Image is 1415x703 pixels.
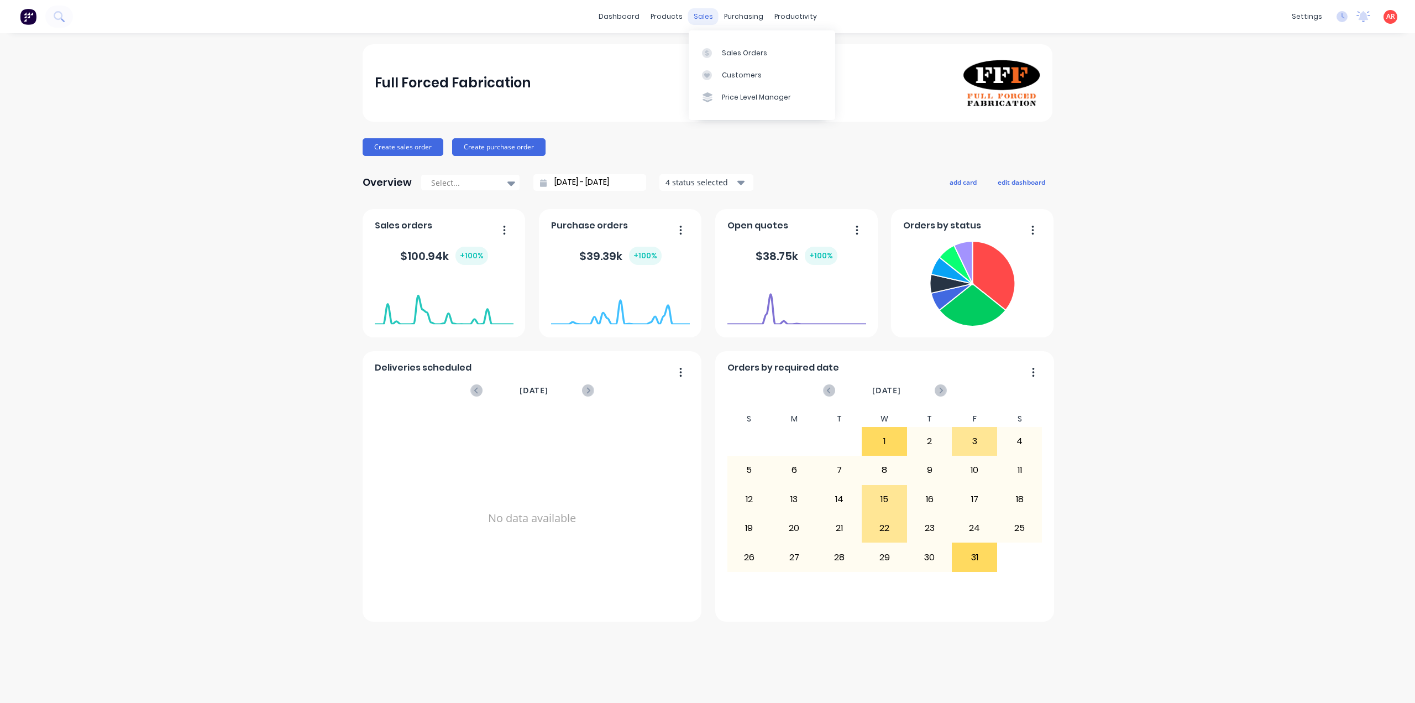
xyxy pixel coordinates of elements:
[363,138,443,156] button: Create sales order
[805,247,837,265] div: + 100 %
[862,543,906,571] div: 29
[817,486,862,513] div: 14
[722,92,791,102] div: Price Level Manager
[772,543,816,571] div: 27
[727,456,772,484] div: 5
[363,171,412,194] div: Overview
[952,456,997,484] div: 10
[998,486,1042,513] div: 18
[952,486,997,513] div: 17
[727,219,788,232] span: Open quotes
[872,384,901,397] span: [DATE]
[769,8,822,25] div: productivity
[903,219,981,232] span: Orders by status
[907,411,952,427] div: T
[659,174,753,191] button: 4 status selected
[1386,12,1395,22] span: AR
[645,8,688,25] div: products
[952,428,997,455] div: 3
[665,176,735,188] div: 4 status selected
[990,175,1052,189] button: edit dashboard
[963,59,1040,107] img: Full Forced Fabrication
[862,514,906,542] div: 22
[862,456,906,484] div: 8
[997,411,1042,427] div: S
[952,543,997,571] div: 31
[772,514,816,542] div: 20
[375,219,432,232] span: Sales orders
[952,514,997,542] div: 24
[942,175,984,189] button: add card
[727,514,772,542] div: 19
[719,8,769,25] div: purchasing
[817,456,862,484] div: 7
[689,86,835,108] a: Price Level Manager
[727,411,772,427] div: S
[688,8,719,25] div: sales
[998,456,1042,484] div: 11
[722,70,762,80] div: Customers
[375,72,531,94] div: Full Forced Fabrication
[727,486,772,513] div: 12
[1286,8,1328,25] div: settings
[817,514,862,542] div: 21
[756,247,837,265] div: $ 38.75k
[772,456,816,484] div: 6
[908,428,952,455] div: 2
[629,247,662,265] div: + 100 %
[998,514,1042,542] div: 25
[593,8,645,25] a: dashboard
[998,428,1042,455] div: 4
[400,247,488,265] div: $ 100.94k
[727,543,772,571] div: 26
[908,514,952,542] div: 23
[375,361,471,374] span: Deliveries scheduled
[862,486,906,513] div: 15
[689,64,835,86] a: Customers
[772,411,817,427] div: M
[862,428,906,455] div: 1
[908,543,952,571] div: 30
[551,219,628,232] span: Purchase orders
[772,486,816,513] div: 13
[579,247,662,265] div: $ 39.39k
[908,486,952,513] div: 16
[520,384,548,397] span: [DATE]
[722,48,767,58] div: Sales Orders
[862,411,907,427] div: W
[952,411,997,427] div: F
[908,456,952,484] div: 9
[375,411,690,626] div: No data available
[727,361,839,374] span: Orders by required date
[452,138,546,156] button: Create purchase order
[817,411,862,427] div: T
[20,8,36,25] img: Factory
[689,41,835,64] a: Sales Orders
[455,247,488,265] div: + 100 %
[817,543,862,571] div: 28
